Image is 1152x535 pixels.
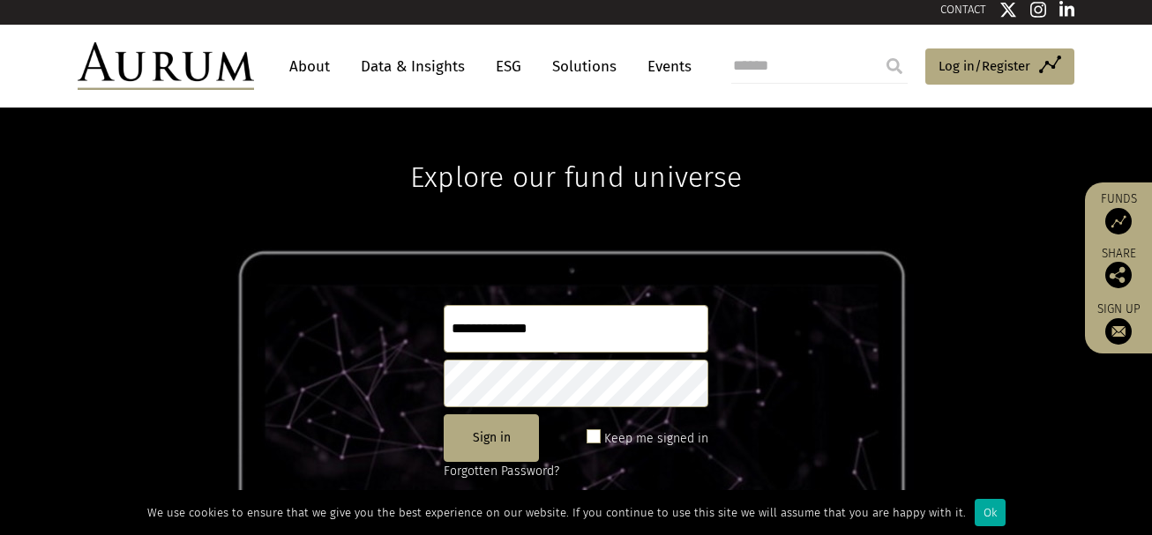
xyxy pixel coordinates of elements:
span: Log in/Register [939,56,1030,77]
div: Share [1094,248,1143,288]
img: Sign up to our newsletter [1105,318,1132,345]
label: Keep me signed in [604,428,708,450]
img: Linkedin icon [1059,1,1075,19]
a: Funds [1094,191,1143,234]
button: Sign in [444,414,539,462]
a: Data & Insights [352,50,474,83]
img: Aurum [78,42,254,90]
a: Sign up [1094,301,1143,345]
img: Access Funds [1105,208,1132,234]
img: Share this post [1105,262,1132,288]
input: Submit [877,48,912,84]
a: Forgotten Password? [444,464,559,479]
a: CONTACT [940,3,986,16]
img: Twitter icon [999,1,1017,19]
a: Solutions [543,50,625,83]
a: Log in/Register [925,48,1074,85]
a: ESG [487,50,530,83]
a: Events [639,50,692,83]
div: Ok [975,499,1006,526]
h1: Explore our fund universe [410,108,742,194]
a: About [281,50,339,83]
img: Instagram icon [1030,1,1046,19]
